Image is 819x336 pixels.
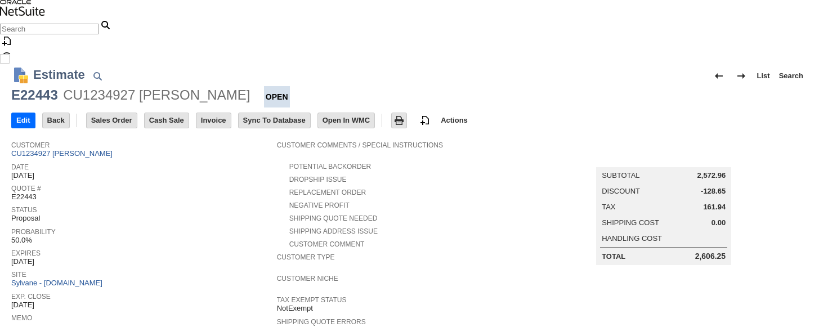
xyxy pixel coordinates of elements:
span: [DATE] [11,257,34,266]
input: Invoice [196,113,231,128]
span: 2,606.25 [695,252,726,261]
a: Customer [11,141,50,149]
a: Shipping Cost [602,218,659,227]
svg: Search [99,18,112,32]
a: CU1234927 [PERSON_NAME] [11,149,115,158]
span: Proposal [11,214,40,223]
h1: Estimate [33,65,85,84]
a: Shipping Quote Errors [277,318,366,326]
a: Tax [602,203,615,211]
a: Total [602,252,625,261]
a: Date [11,163,29,171]
span: NotExempt [277,304,313,313]
a: List [753,67,775,85]
input: Sync To Database [239,113,310,128]
span: 2,572.96 [697,171,726,180]
a: Probability [11,228,56,236]
a: Search [775,67,808,85]
span: 0.00 [711,218,726,227]
img: Next [735,69,748,83]
input: Sales Order [87,113,137,128]
input: Edit [12,113,35,128]
a: Status [11,206,37,214]
a: Quote # [11,185,41,192]
input: Cash Sale [145,113,189,128]
a: Shipping Quote Needed [289,214,378,222]
a: Discount [602,187,640,195]
img: Previous [712,69,726,83]
a: Actions [436,116,472,124]
a: Customer Niche [277,275,338,283]
a: Customer Comment [289,240,365,248]
div: E22443 [11,86,58,104]
a: Subtotal [602,171,639,180]
div: Open [264,86,290,107]
span: [DATE] [11,171,34,180]
div: CU1234927 [PERSON_NAME] [63,86,250,104]
a: Memo [11,314,32,322]
a: Potential Backorder [289,163,372,171]
a: Dropship Issue [289,176,347,183]
input: Back [43,113,69,128]
img: Quick Find [91,69,104,83]
span: E22443 [11,192,37,201]
a: Handling Cost [602,234,662,243]
a: Customer Type [277,253,335,261]
span: [DATE] [11,301,34,310]
a: Customer Comments / Special Instructions [277,141,443,149]
caption: Summary [596,149,731,167]
span: 50.0% [11,236,32,245]
a: Shipping Address Issue [289,227,378,235]
a: Site [11,271,26,279]
a: Sylvane - [DOMAIN_NAME] [11,279,105,287]
a: Exp. Close [11,293,51,301]
a: Expires [11,249,41,257]
span: 161.94 [703,203,726,212]
a: Replacement Order [289,189,366,196]
input: Open In WMC [318,113,375,128]
a: Negative Profit [289,201,350,209]
img: add-record.svg [418,114,432,127]
input: Print [392,113,406,128]
img: Print [392,114,406,127]
a: Tax Exempt Status [277,296,347,304]
span: -128.65 [701,187,726,196]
